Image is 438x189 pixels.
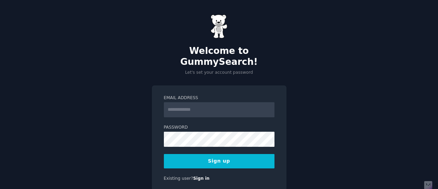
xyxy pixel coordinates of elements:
p: Let's set your account password [152,70,287,76]
a: Sign in [193,176,210,181]
span: Existing user? [164,176,193,181]
button: Sign up [164,154,274,168]
label: Email Address [164,95,274,101]
img: Gummy Bear [211,14,228,38]
label: Password [164,125,274,131]
h2: Welcome to GummySearch! [152,46,287,67]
